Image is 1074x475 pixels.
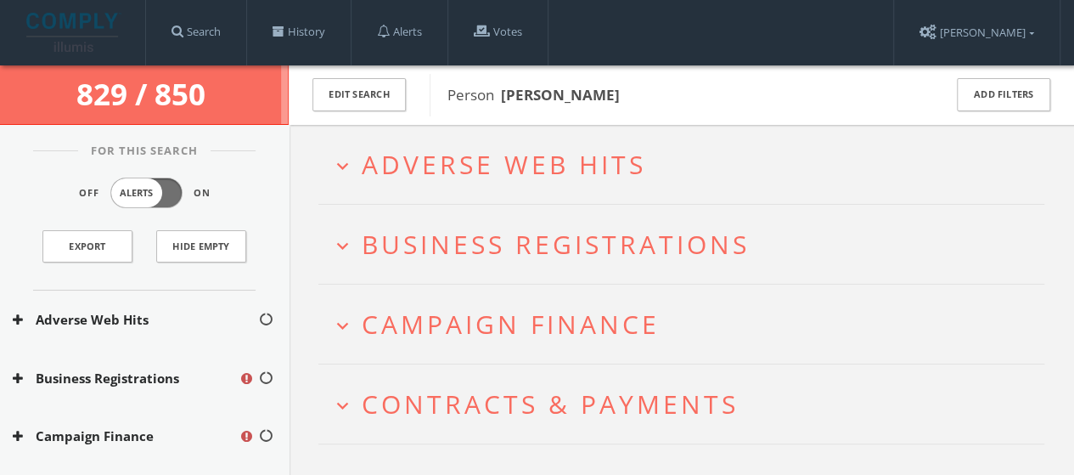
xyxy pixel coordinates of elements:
span: For This Search [78,143,211,160]
img: illumis [26,13,121,52]
i: expand_more [331,155,354,178]
button: expand_moreBusiness Registrations [331,230,1044,258]
button: Adverse Web Hits [13,310,258,330]
b: [PERSON_NAME] [501,85,620,105]
span: Business Registrations [362,227,750,262]
button: Business Registrations [13,369,239,388]
i: expand_more [331,235,354,257]
span: Person [447,85,620,105]
button: Add Filters [957,78,1050,111]
button: expand_moreContracts & Payments [331,390,1044,418]
i: expand_more [331,394,354,417]
button: expand_moreAdverse Web Hits [331,150,1044,178]
button: expand_moreCampaign Finance [331,310,1044,338]
span: Campaign Finance [362,307,660,342]
button: Campaign Finance [13,427,239,446]
span: Contracts & Payments [362,387,739,421]
span: Off [79,186,99,201]
button: Edit Search [312,78,406,111]
a: Export [42,230,132,263]
i: expand_more [331,314,354,337]
span: 829 / 850 [76,74,212,114]
span: On [194,186,211,201]
span: Adverse Web Hits [362,147,646,182]
button: Hide Empty [156,230,246,263]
